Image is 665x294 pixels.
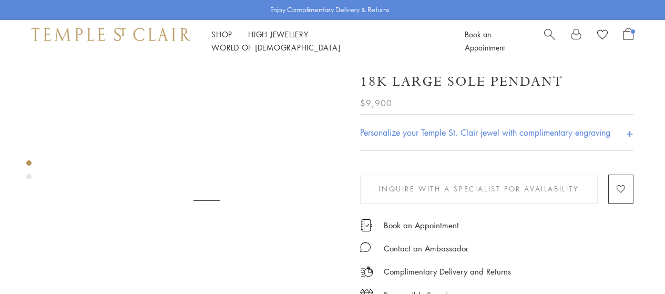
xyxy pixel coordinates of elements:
img: icon_delivery.svg [360,265,373,278]
a: ShopShop [211,29,232,39]
img: icon_appointment.svg [360,219,373,231]
span: Inquire With A Specialist for Availability [378,183,579,195]
p: Enjoy Complimentary Delivery & Returns [270,5,390,15]
h4: Personalize your Temple St. Clair jewel with complimentary engraving [360,126,610,139]
a: View Wishlist [597,28,608,44]
button: Inquire With A Specialist for Availability [360,175,598,204]
a: World of [DEMOGRAPHIC_DATA]World of [DEMOGRAPHIC_DATA] [211,42,340,53]
span: $9,900 [360,96,392,110]
div: Product gallery navigation [26,158,32,188]
a: Book an Appointment [465,29,505,53]
p: Complimentary Delivery and Returns [384,265,511,278]
div: Contact an Ambassador [384,242,468,255]
a: Book an Appointment [384,219,459,231]
a: High JewelleryHigh Jewellery [248,29,309,39]
a: Open Shopping Bag [623,28,633,54]
img: MessageIcon-01_2.svg [360,242,371,252]
a: Search [544,28,555,54]
img: Temple St. Clair [32,28,190,40]
h1: 18K Large Sole Pendant [360,73,563,91]
nav: Main navigation [211,28,441,54]
h4: + [626,123,633,142]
